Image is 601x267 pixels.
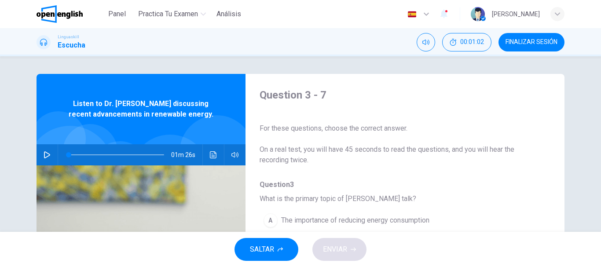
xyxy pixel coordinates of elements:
h1: Escucha [58,40,85,51]
span: 01m 26s [171,144,202,165]
div: Ocultar [442,33,491,51]
a: OpenEnglish logo [37,5,103,23]
button: Panel [103,6,131,22]
img: OpenEnglish logo [37,5,83,23]
div: [PERSON_NAME] [492,9,540,19]
img: es [407,11,418,18]
span: On a real test, you will have 45 seconds to read the questions, and you will hear the recording t... [260,144,536,165]
span: 00:01:02 [460,39,484,46]
span: What is the primary topic of [PERSON_NAME] talk? [260,194,536,204]
span: SALTAR [250,243,274,256]
div: Silenciar [417,33,435,51]
img: Profile picture [471,7,485,21]
span: For these questions, choose the correct answer. [260,123,536,134]
button: FINALIZAR SESIÓN [498,33,564,51]
span: Panel [108,9,126,19]
span: Análisis [216,9,241,19]
span: Question 3 [260,179,536,190]
button: Practica tu examen [135,6,209,22]
span: Listen to Dr. [PERSON_NAME] discussing recent advancements in renewable energy. [65,99,217,120]
span: Linguaskill [58,34,79,40]
button: Haz clic para ver la transcripción del audio [206,144,220,165]
button: 00:01:02 [442,33,491,51]
h4: Question 3 - 7 [260,88,536,102]
button: Análisis [213,6,245,22]
button: AThe importance of reducing energy consumption [260,209,505,231]
span: FINALIZAR SESIÓN [506,39,557,46]
div: A [264,213,278,227]
span: The importance of reducing energy consumption [281,215,429,226]
button: SALTAR [235,238,298,261]
span: Practica tu examen [138,9,198,19]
